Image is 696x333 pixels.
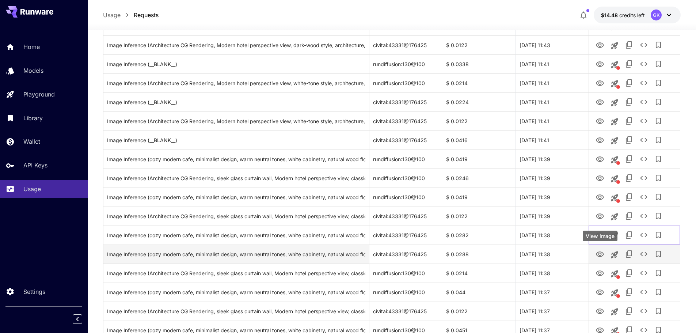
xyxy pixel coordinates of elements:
div: $ 0.0214 [442,264,516,283]
button: See details [636,133,651,147]
div: rundiffusion:130@100 [369,169,442,188]
span: $14.48 [601,12,619,18]
div: Click to copy prompt [107,150,365,169]
button: Collapse sidebar [73,314,82,324]
div: $ 0.044 [442,283,516,302]
button: See details [636,95,651,109]
p: Playground [23,90,55,99]
div: $ 0.0122 [442,111,516,130]
p: Home [23,42,40,51]
div: $ 0.0122 [442,302,516,321]
button: View Image [593,189,607,204]
button: Launch in playground [607,247,622,262]
button: Add to library [651,171,666,185]
button: Add to library [651,95,666,109]
button: View Image [593,151,607,166]
button: Add to library [651,304,666,318]
button: Add to library [651,57,666,71]
nav: breadcrumb [103,11,159,19]
div: $14.48002 [601,11,645,19]
button: See details [636,114,651,128]
div: Click to copy prompt [107,169,365,188]
button: Launch in playground [607,209,622,224]
button: See details [636,152,651,166]
div: $ 0.0214 [442,73,516,92]
div: $ 0.0419 [442,150,516,169]
button: See details [636,57,651,71]
button: Add to library [651,228,666,242]
div: 01 Sep, 2025 11:39 [516,169,589,188]
button: See details [636,247,651,261]
div: civitai:43331@176425 [369,207,442,226]
div: 01 Sep, 2025 11:39 [516,207,589,226]
div: 01 Sep, 2025 11:38 [516,245,589,264]
button: Copy TaskUUID [622,190,636,204]
div: 01 Sep, 2025 11:37 [516,302,589,321]
button: View Image [593,265,607,280]
div: rundiffusion:130@100 [369,188,442,207]
button: This request includes a reference image. Clicking this will load all other parameters, but for pr... [607,171,622,186]
div: Click to copy prompt [107,93,365,111]
button: This request includes a reference image. Clicking this will load all other parameters, but for pr... [607,190,622,205]
div: 01 Sep, 2025 11:41 [516,73,589,92]
div: 01 Sep, 2025 11:38 [516,264,589,283]
div: Click to copy prompt [107,283,365,302]
button: This request includes a reference image. Clicking this will load all other parameters, but for pr... [607,266,622,281]
button: $14.48002GK [594,7,681,23]
button: View Image [593,227,607,242]
button: Copy TaskUUID [622,247,636,261]
button: This request includes a reference image. Clicking this will load all other parameters, but for pr... [607,285,622,300]
button: See details [636,228,651,242]
button: Add to library [651,38,666,52]
button: This request includes a reference image. Clicking this will load all other parameters, but for pr... [607,57,622,72]
div: 01 Sep, 2025 11:41 [516,111,589,130]
div: Click to copy prompt [107,245,365,264]
div: $ 0.0338 [442,54,516,73]
a: Requests [134,11,159,19]
div: civitai:43331@176425 [369,245,442,264]
div: Click to copy prompt [107,131,365,150]
div: civitai:43331@176425 [369,92,442,111]
button: Launch in playground [607,114,622,129]
button: View Image [593,56,607,71]
div: civitai:43331@176425 [369,111,442,130]
div: $ 0.0246 [442,169,516,188]
button: View Image [593,303,607,318]
button: Add to library [651,209,666,223]
button: Copy TaskUUID [622,209,636,223]
button: See details [636,76,651,90]
div: 01 Sep, 2025 11:41 [516,130,589,150]
a: Usage [103,11,121,19]
div: Collapse sidebar [78,313,88,326]
button: Add to library [651,190,666,204]
div: Click to copy prompt [107,188,365,207]
button: Copy TaskUUID [622,285,636,299]
button: View Image [593,94,607,109]
button: Add to library [651,133,666,147]
button: Add to library [651,114,666,128]
button: See details [636,266,651,280]
button: View Image [593,284,607,299]
span: credits left [619,12,645,18]
div: rundiffusion:130@100 [369,283,442,302]
p: Library [23,114,43,122]
div: civitai:43331@176425 [369,302,442,321]
button: Add to library [651,285,666,299]
button: Add to library [651,152,666,166]
div: 01 Sep, 2025 11:37 [516,283,589,302]
button: Copy TaskUUID [622,114,636,128]
button: View Image [593,170,607,185]
button: This request includes a reference image. Clicking this will load all other parameters, but for pr... [607,76,622,91]
p: Usage [23,185,41,193]
button: Copy TaskUUID [622,133,636,147]
button: View Image [593,75,607,90]
div: $ 0.0282 [442,226,516,245]
button: Copy TaskUUID [622,76,636,90]
div: $ 0.0122 [442,207,516,226]
button: See details [636,38,651,52]
div: $ 0.0419 [442,188,516,207]
div: 01 Sep, 2025 11:38 [516,226,589,245]
p: Wallet [23,137,40,146]
button: Copy TaskUUID [622,171,636,185]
